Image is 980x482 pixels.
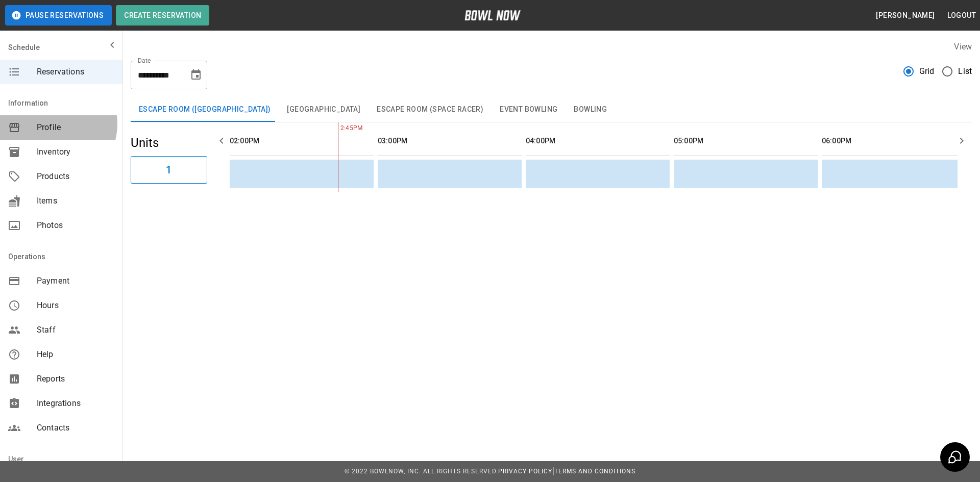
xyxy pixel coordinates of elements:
[872,6,939,25] button: [PERSON_NAME]
[37,397,114,410] span: Integrations
[943,6,980,25] button: Logout
[345,468,498,475] span: © 2022 BowlNow, Inc. All Rights Reserved.
[37,170,114,183] span: Products
[37,275,114,287] span: Payment
[498,468,552,475] a: Privacy Policy
[37,219,114,232] span: Photos
[492,97,566,122] button: Event Bowling
[37,195,114,207] span: Items
[954,42,972,52] label: View
[919,65,935,78] span: Grid
[131,156,207,184] button: 1
[338,123,340,134] span: 2:45PM
[37,422,114,434] span: Contacts
[37,121,114,134] span: Profile
[566,97,615,122] button: Bowling
[958,65,972,78] span: List
[37,373,114,385] span: Reports
[369,97,492,122] button: Escape Room (Space Racer)
[131,97,279,122] button: Escape Room ([GEOGRAPHIC_DATA])
[37,324,114,336] span: Staff
[131,97,972,122] div: inventory tabs
[464,10,521,20] img: logo
[37,146,114,158] span: Inventory
[37,299,114,312] span: Hours
[166,162,171,178] h6: 1
[186,65,206,85] button: Choose date, selected date is Oct 9, 2025
[554,468,635,475] a: Terms and Conditions
[131,135,207,151] h5: Units
[5,5,112,26] button: Pause Reservations
[116,5,209,26] button: Create Reservation
[37,66,114,78] span: Reservations
[37,348,114,361] span: Help
[279,97,369,122] button: [GEOGRAPHIC_DATA]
